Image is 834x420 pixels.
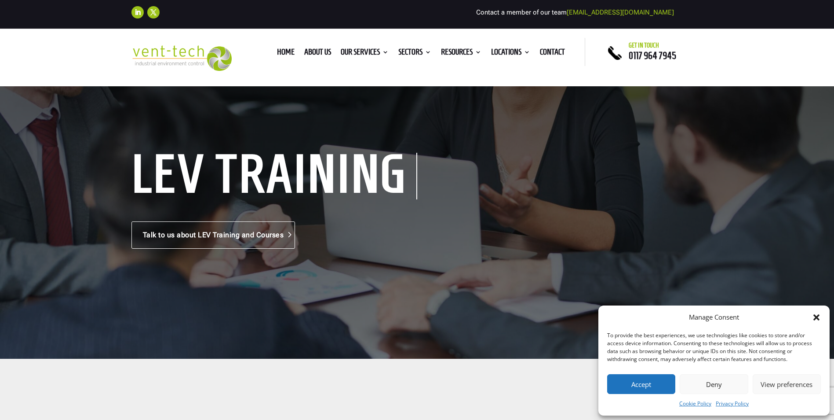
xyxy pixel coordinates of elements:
a: Our Services [341,49,389,59]
a: Follow on X [147,6,160,18]
a: Resources [441,49,481,59]
a: Contact [540,49,565,59]
span: Get in touch [629,42,659,49]
div: Manage Consent [689,312,739,323]
a: Home [277,49,295,59]
a: Talk to us about LEV Training and Courses [131,221,295,249]
a: About us [304,49,331,59]
button: View preferences [753,374,821,394]
a: [EMAIL_ADDRESS][DOMAIN_NAME] [567,8,674,16]
h1: LEV Training Courses [131,153,417,199]
img: 2023-09-27T08_35_16.549ZVENT-TECH---Clear-background [131,45,232,71]
a: Locations [491,49,530,59]
div: To provide the best experiences, we use technologies like cookies to store and/or access device i... [607,332,820,363]
button: Deny [680,374,748,394]
div: Close dialog [812,313,821,322]
a: Privacy Policy [716,398,749,409]
a: Cookie Policy [679,398,711,409]
a: 0117 964 7945 [629,50,676,61]
button: Accept [607,374,675,394]
span: Contact a member of our team [476,8,674,16]
a: Follow on LinkedIn [131,6,144,18]
a: Sectors [398,49,431,59]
